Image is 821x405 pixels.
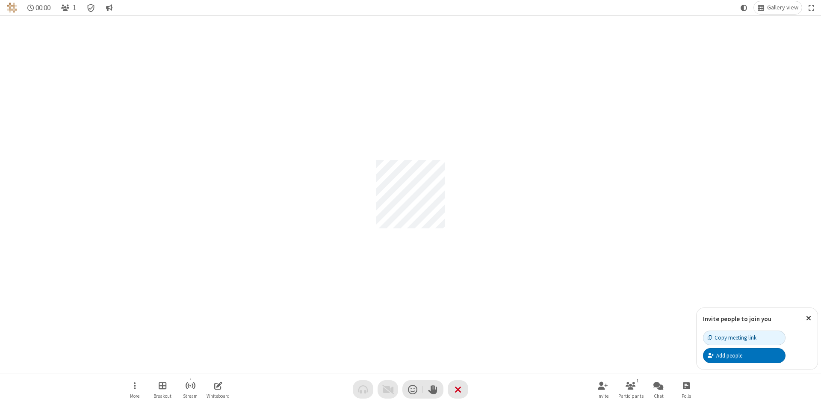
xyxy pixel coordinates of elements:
[35,4,50,12] span: 00:00
[673,377,699,402] button: Open poll
[402,380,423,399] button: Send a reaction
[353,380,373,399] button: Audio problem - check your Internet connection or call by phone
[122,377,148,402] button: Open menu
[150,377,175,402] button: Manage Breakout Rooms
[73,4,76,12] span: 1
[703,331,786,345] button: Copy meeting link
[423,380,443,399] button: Raise hand
[646,377,671,402] button: Open chat
[767,4,798,11] span: Gallery view
[703,315,771,323] label: Invite people to join you
[597,393,608,399] span: Invite
[207,393,230,399] span: Whiteboard
[130,393,139,399] span: More
[24,1,54,14] div: Timer
[800,308,818,329] button: Close popover
[7,3,17,13] img: QA Selenium DO NOT DELETE OR CHANGE
[805,1,818,14] button: Fullscreen
[183,393,198,399] span: Stream
[754,1,802,14] button: Change layout
[57,1,80,14] button: Open participant list
[102,1,116,14] button: Conversation
[737,1,751,14] button: Using system theme
[378,380,398,399] button: Video
[618,393,644,399] span: Participants
[703,348,786,363] button: Add people
[154,393,171,399] span: Breakout
[618,377,644,402] button: Open participant list
[177,377,203,402] button: Start streaming
[448,380,468,399] button: End or leave meeting
[654,393,664,399] span: Chat
[708,334,756,342] div: Copy meeting link
[83,1,99,14] div: Meeting details Encryption enabled
[205,377,231,402] button: Open shared whiteboard
[634,377,641,384] div: 1
[682,393,691,399] span: Polls
[590,377,616,402] button: Invite participants (Alt+I)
